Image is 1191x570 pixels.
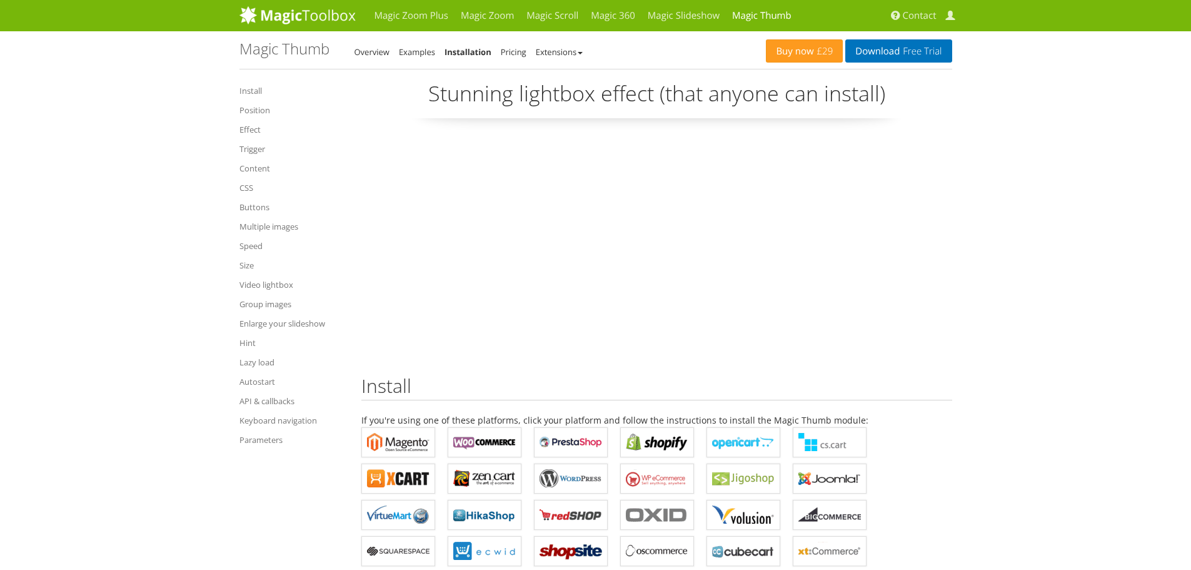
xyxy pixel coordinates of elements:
[239,316,343,331] a: Enlarge your slideshow
[361,79,952,118] p: Stunning lightbox effect (that anyone can install)
[239,374,343,389] a: Autostart
[706,500,780,530] a: Magic Thumb for Volusion
[540,542,602,561] b: Magic Thumb for ShopSite
[239,141,343,156] a: Trigger
[361,464,435,494] a: Magic Thumb for X-Cart
[239,41,329,57] h1: Magic Thumb
[540,469,602,488] b: Magic Thumb for WordPress
[900,46,942,56] span: Free Trial
[534,500,608,530] a: Magic Thumb for redSHOP
[239,258,343,273] a: Size
[814,46,833,56] span: £29
[239,122,343,137] a: Effect
[534,536,608,566] a: Magic Thumb for ShopSite
[361,375,952,400] h2: Install
[793,536,867,566] a: Magic Thumb for xt:Commerce
[399,46,435,58] a: Examples
[798,433,861,452] b: Magic Thumb for CS-Cart
[534,427,608,457] a: Magic Thumb for PrestaShop
[793,464,867,494] a: Magic Thumb for Joomla
[367,542,430,561] b: Magic Thumb for Squarespace
[239,355,343,370] a: Lazy load
[534,464,608,494] a: Magic Thumb for WordPress
[712,506,775,524] b: Magic Thumb for Volusion
[239,277,343,292] a: Video lightbox
[793,427,867,457] a: Magic Thumb for CS-Cart
[706,427,780,457] a: Magic Thumb for OpenCart
[845,39,952,63] a: DownloadFree Trial
[626,542,688,561] b: Magic Thumb for osCommerce
[453,433,516,452] b: Magic Thumb for WooCommerce
[239,103,343,118] a: Position
[239,297,343,312] a: Group images
[540,433,602,452] b: Magic Thumb for PrestaShop
[361,500,435,530] a: Magic Thumb for VirtueMart
[445,46,491,58] a: Installation
[239,6,356,24] img: MagicToolbox.com - Image tools for your website
[239,335,343,350] a: Hint
[453,506,516,524] b: Magic Thumb for HikaShop
[620,500,694,530] a: Magic Thumb for OXID
[620,536,694,566] a: Magic Thumb for osCommerce
[903,9,937,22] span: Contact
[239,200,343,215] a: Buttons
[766,39,843,63] a: Buy now£29
[626,433,688,452] b: Magic Thumb for Shopify
[448,464,521,494] a: Magic Thumb for Zen Cart
[239,238,343,253] a: Speed
[626,506,688,524] b: Magic Thumb for OXID
[620,464,694,494] a: Magic Thumb for WP e-Commerce
[706,536,780,566] a: Magic Thumb for CubeCart
[453,469,516,488] b: Magic Thumb for Zen Cart
[453,542,516,561] b: Magic Thumb for ECWID
[798,469,861,488] b: Magic Thumb for Joomla
[540,506,602,524] b: Magic Thumb for redSHOP
[501,46,526,58] a: Pricing
[367,506,430,524] b: Magic Thumb for VirtueMart
[361,427,435,457] a: Magic Thumb for Magento
[706,464,780,494] a: Magic Thumb for Jigoshop
[620,427,694,457] a: Magic Thumb for Shopify
[448,536,521,566] a: Magic Thumb for ECWID
[793,500,867,530] a: Magic Thumb for Bigcommerce
[367,469,430,488] b: Magic Thumb for X-Cart
[354,46,389,58] a: Overview
[239,161,343,176] a: Content
[239,219,343,234] a: Multiple images
[239,180,343,195] a: CSS
[239,432,343,447] a: Parameters
[367,433,430,452] b: Magic Thumb for Magento
[536,46,583,58] a: Extensions
[798,506,861,524] b: Magic Thumb for Bigcommerce
[239,394,343,409] a: API & callbacks
[712,542,775,561] b: Magic Thumb for CubeCart
[712,433,775,452] b: Magic Thumb for OpenCart
[239,83,343,98] a: Install
[239,413,343,428] a: Keyboard navigation
[361,536,435,566] a: Magic Thumb for Squarespace
[712,469,775,488] b: Magic Thumb for Jigoshop
[798,542,861,561] b: Magic Thumb for xt:Commerce
[448,427,521,457] a: Magic Thumb for WooCommerce
[626,469,688,488] b: Magic Thumb for WP e-Commerce
[448,500,521,530] a: Magic Thumb for HikaShop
